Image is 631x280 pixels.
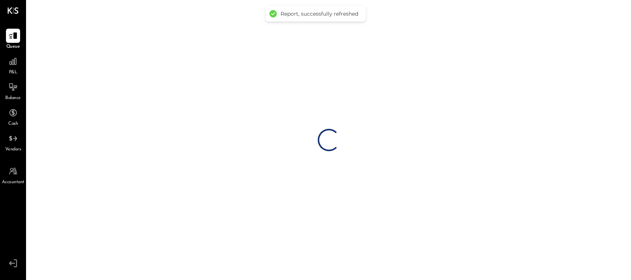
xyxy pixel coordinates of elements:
[0,164,26,186] a: Accountant
[281,10,358,17] div: Report, successfully refreshed
[0,106,26,127] a: Cash
[0,54,26,76] a: P&L
[5,95,21,102] span: Balance
[0,29,26,50] a: Queue
[0,131,26,153] a: Vendors
[5,146,21,153] span: Vendors
[0,80,26,102] a: Balance
[6,44,20,50] span: Queue
[9,69,17,76] span: P&L
[2,179,25,186] span: Accountant
[8,121,18,127] span: Cash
